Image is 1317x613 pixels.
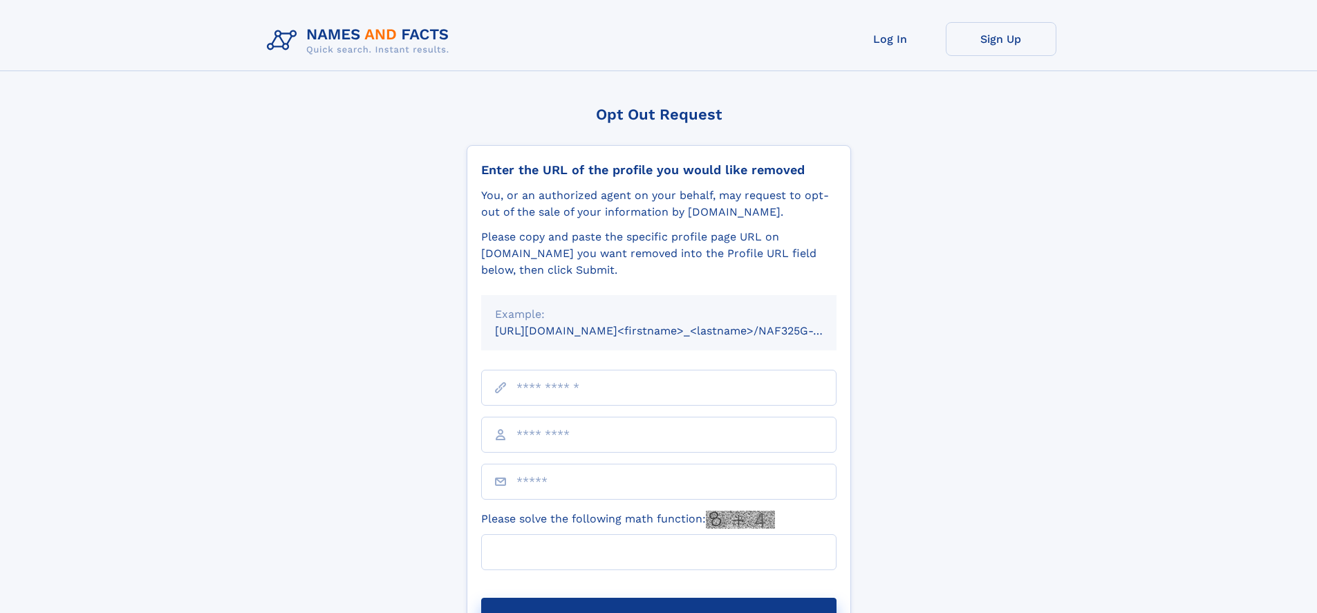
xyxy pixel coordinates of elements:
[495,324,863,337] small: [URL][DOMAIN_NAME]<firstname>_<lastname>/NAF325G-xxxxxxxx
[481,229,837,279] div: Please copy and paste the specific profile page URL on [DOMAIN_NAME] you want removed into the Pr...
[481,187,837,220] div: You, or an authorized agent on your behalf, may request to opt-out of the sale of your informatio...
[261,22,460,59] img: Logo Names and Facts
[946,22,1056,56] a: Sign Up
[467,106,851,123] div: Opt Out Request
[481,162,837,178] div: Enter the URL of the profile you would like removed
[481,511,775,529] label: Please solve the following math function:
[835,22,946,56] a: Log In
[495,306,823,323] div: Example:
